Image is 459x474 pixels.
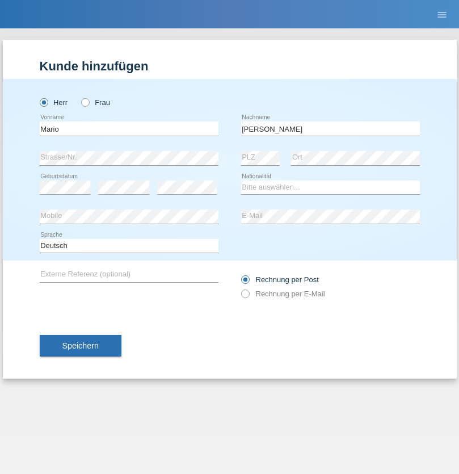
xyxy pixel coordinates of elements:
label: Frau [81,98,110,107]
i: menu [436,9,448,20]
input: Frau [81,98,89,106]
input: Herr [40,98,47,106]
input: Rechnung per Post [241,275,249,290]
input: Rechnung per E-Mail [241,290,249,304]
span: Speichern [62,341,99,350]
label: Rechnung per E-Mail [241,290,325,298]
label: Herr [40,98,68,107]
label: Rechnung per Post [241,275,319,284]
button: Speichern [40,335,121,356]
a: menu [431,11,453,18]
h1: Kunde hinzufügen [40,59,420,73]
